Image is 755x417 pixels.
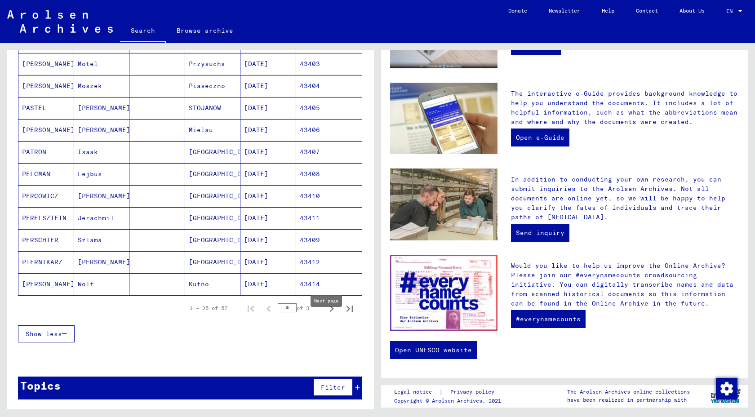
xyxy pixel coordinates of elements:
mat-cell: [GEOGRAPHIC_DATA] [185,251,241,273]
a: #everynamecounts [511,310,586,328]
mat-cell: [GEOGRAPHIC_DATA] [185,141,241,163]
mat-cell: [DATE] [240,141,296,163]
img: enc.jpg [390,255,497,331]
mat-cell: PATRON [18,141,74,163]
mat-cell: PIERNIKARZ [18,251,74,273]
mat-cell: Jerachmil [74,207,130,229]
mat-cell: Przysucha [185,53,241,75]
mat-cell: Kutno [185,273,241,295]
mat-cell: [PERSON_NAME] [18,119,74,141]
mat-cell: PERSCHTER [18,229,74,251]
a: Privacy policy [443,387,505,397]
button: First page [242,299,260,317]
p: have been realized in partnership with [567,396,690,404]
mat-cell: [PERSON_NAME] [18,273,74,295]
a: Legal notice [394,387,439,397]
mat-cell: 43406 [296,119,362,141]
mat-cell: PERELSZTEIN [18,207,74,229]
mat-cell: [GEOGRAPHIC_DATA] [185,163,241,185]
mat-cell: [DATE] [240,251,296,273]
a: Send inquiry [511,224,569,242]
mat-cell: 43403 [296,53,362,75]
mat-cell: [DATE] [240,163,296,185]
a: Open e-Guide [511,129,569,146]
mat-cell: [DATE] [240,273,296,295]
div: 1 – 25 of 57 [190,304,227,312]
div: | [394,387,505,397]
mat-cell: Wolf [74,273,130,295]
mat-cell: [DATE] [240,119,296,141]
mat-cell: 43412 [296,251,362,273]
div: of 3 [278,304,323,312]
a: Browse archive [166,20,244,41]
mat-cell: 43411 [296,207,362,229]
p: Would you like to help us improve the Online Archive? Please join our #everynamecounts crowdsourc... [511,261,739,308]
mat-cell: [PERSON_NAME] [18,75,74,97]
mat-cell: 43407 [296,141,362,163]
mat-cell: [PERSON_NAME] [74,185,130,207]
img: Change consent [716,378,737,399]
button: Last page [341,299,359,317]
p: The Arolsen Archives online collections [567,388,690,396]
mat-cell: PERCOWICZ [18,185,74,207]
mat-cell: 43404 [296,75,362,97]
mat-cell: Lejbus [74,163,130,185]
mat-cell: Isaak [74,141,130,163]
mat-cell: [DATE] [240,97,296,119]
span: EN [726,8,736,14]
mat-cell: Motel [74,53,130,75]
mat-cell: Mielau [185,119,241,141]
img: Arolsen_neg.svg [7,10,113,33]
mat-cell: 43408 [296,163,362,185]
mat-cell: [PERSON_NAME] [74,119,130,141]
div: Change consent [715,377,737,399]
img: yv_logo.png [709,385,742,407]
mat-cell: [DATE] [240,229,296,251]
button: Previous page [260,299,278,317]
span: Show less [26,330,62,338]
mat-cell: 43410 [296,185,362,207]
mat-cell: [PERSON_NAME] [74,97,130,119]
mat-cell: Piaseczno [185,75,241,97]
a: Search [120,20,166,43]
mat-cell: 43405 [296,97,362,119]
div: Topics [20,377,61,394]
mat-cell: PELCMAN [18,163,74,185]
mat-cell: [DATE] [240,185,296,207]
img: eguide.jpg [390,83,497,155]
span: Filter [321,383,345,391]
mat-cell: [DATE] [240,53,296,75]
button: Filter [313,379,353,396]
mat-cell: Szlama [74,229,130,251]
button: Next page [323,299,341,317]
mat-cell: Moszek [74,75,130,97]
mat-cell: 43414 [296,273,362,295]
mat-cell: [PERSON_NAME] [74,251,130,273]
mat-cell: STOJANOW [185,97,241,119]
mat-cell: [DATE] [240,207,296,229]
mat-cell: [GEOGRAPHIC_DATA] [185,185,241,207]
p: Copyright © Arolsen Archives, 2021 [394,397,505,405]
mat-cell: [GEOGRAPHIC_DATA] [185,207,241,229]
mat-cell: [GEOGRAPHIC_DATA] [185,229,241,251]
mat-cell: PASTEL [18,97,74,119]
img: inquiries.jpg [390,169,497,240]
a: Open UNESCO website [390,341,477,359]
mat-cell: [PERSON_NAME] [18,53,74,75]
button: Show less [18,325,75,342]
mat-cell: [DATE] [240,75,296,97]
p: The interactive e-Guide provides background knowledge to help you understand the documents. It in... [511,89,739,127]
p: In addition to conducting your own research, you can submit inquiries to the Arolsen Archives. No... [511,175,739,222]
mat-cell: 43409 [296,229,362,251]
